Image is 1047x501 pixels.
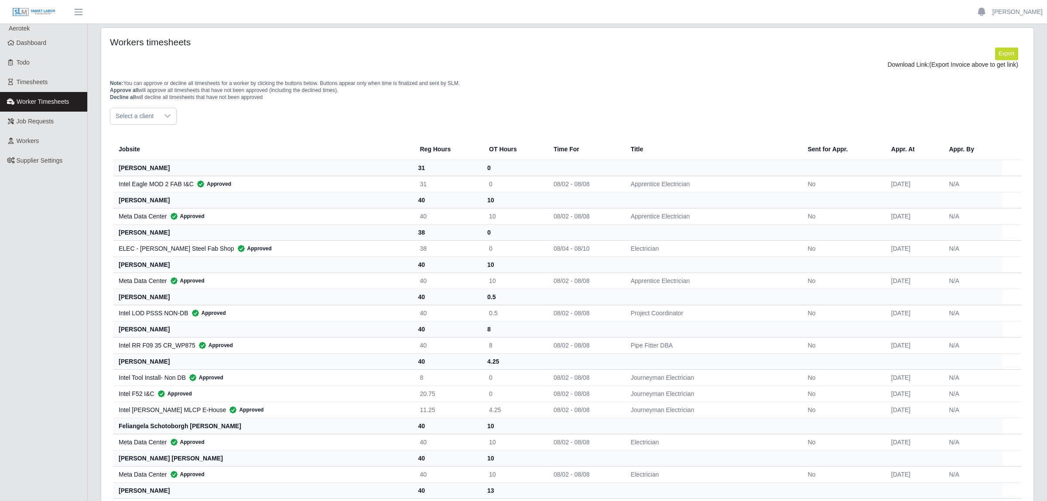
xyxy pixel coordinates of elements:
[801,208,884,224] td: No
[884,305,942,321] td: [DATE]
[413,337,482,353] td: 40
[942,337,1002,353] td: N/A
[942,466,1002,482] td: N/A
[413,139,482,160] th: Reg Hours
[195,341,233,350] span: Approved
[482,369,547,385] td: 0
[995,48,1018,60] button: Export
[942,240,1002,256] td: N/A
[884,176,942,192] td: [DATE]
[113,289,413,305] th: [PERSON_NAME]
[929,61,1018,68] span: (Export Invoice above to get link)
[119,180,406,188] div: Intel Eagle MOD 2 FAB I&C
[482,482,547,498] th: 13
[482,466,547,482] td: 10
[801,369,884,385] td: No
[413,450,482,466] th: 40
[119,373,406,382] div: Intel Tool Install- Non DB
[624,176,801,192] td: Apprentice Electrician
[624,402,801,418] td: Journeyman Electrician
[119,406,406,414] div: Intel [PERSON_NAME] MLCP E-House
[624,240,801,256] td: Electrician
[482,160,547,176] th: 0
[801,176,884,192] td: No
[113,192,413,208] th: [PERSON_NAME]
[942,139,1002,160] th: Appr. By
[413,418,482,434] th: 40
[110,80,1025,101] p: You can approve or decline all timesheets for a worker by clicking the buttons below. Buttons app...
[482,176,547,192] td: 0
[413,192,482,208] th: 40
[942,305,1002,321] td: N/A
[119,470,406,479] div: Meta Data Center
[119,438,406,446] div: Meta Data Center
[17,118,54,125] span: Job Requests
[624,369,801,385] td: Journeyman Electrician
[547,273,624,289] td: 08/02 - 08/08
[413,385,482,402] td: 20.75
[186,373,223,382] span: Approved
[167,212,205,221] span: Approved
[801,139,884,160] th: Sent for Appr.
[110,87,138,93] span: Approve all
[942,402,1002,418] td: N/A
[482,450,547,466] th: 10
[942,273,1002,289] td: N/A
[482,256,547,273] th: 10
[884,385,942,402] td: [DATE]
[154,389,192,398] span: Approved
[547,208,624,224] td: 08/02 - 08/08
[482,402,547,418] td: 4.25
[547,369,624,385] td: 08/02 - 08/08
[547,466,624,482] td: 08/02 - 08/08
[413,224,482,240] th: 38
[482,208,547,224] td: 10
[942,176,1002,192] td: N/A
[884,273,942,289] td: [DATE]
[942,434,1002,450] td: N/A
[884,240,942,256] td: [DATE]
[884,139,942,160] th: Appr. At
[113,139,413,160] th: Jobsite
[801,273,884,289] td: No
[482,385,547,402] td: 0
[801,240,884,256] td: No
[884,466,942,482] td: [DATE]
[547,434,624,450] td: 08/02 - 08/08
[17,157,63,164] span: Supplier Settings
[119,244,406,253] div: ELEC - [PERSON_NAME] Steel Fab Shop
[801,402,884,418] td: No
[482,139,547,160] th: OT Hours
[884,208,942,224] td: [DATE]
[992,7,1043,17] a: [PERSON_NAME]
[482,192,547,208] th: 10
[413,482,482,498] th: 40
[119,212,406,221] div: Meta Data Center
[113,450,413,466] th: [PERSON_NAME] [PERSON_NAME]
[413,402,482,418] td: 11.25
[17,137,39,144] span: Workers
[113,256,413,273] th: [PERSON_NAME]
[547,139,624,160] th: Time For
[113,160,413,176] th: [PERSON_NAME]
[119,341,406,350] div: Intel RR F09 35 CR_WP875
[413,369,482,385] td: 8
[547,240,624,256] td: 08/04 - 08/10
[547,385,624,402] td: 08/02 - 08/08
[482,353,547,369] th: 4.25
[12,7,56,17] img: SLM Logo
[482,240,547,256] td: 0
[413,466,482,482] td: 40
[167,276,205,285] span: Approved
[942,369,1002,385] td: N/A
[942,385,1002,402] td: N/A
[624,466,801,482] td: Electrician
[801,434,884,450] td: No
[413,240,482,256] td: 38
[17,39,47,46] span: Dashboard
[17,59,30,66] span: Todo
[801,337,884,353] td: No
[624,139,801,160] th: Title
[113,418,413,434] th: feliangela schotoborgh [PERSON_NAME]
[624,208,801,224] td: Apprentice Electrician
